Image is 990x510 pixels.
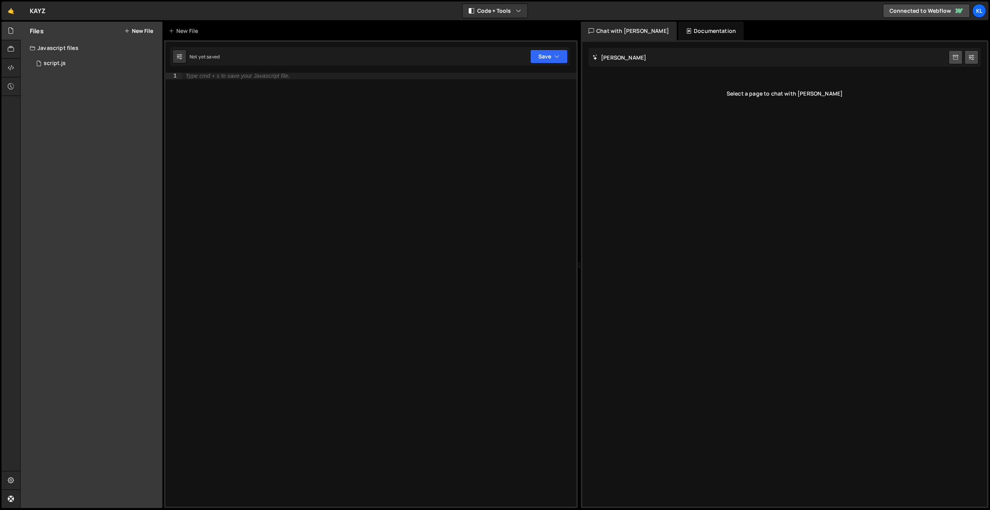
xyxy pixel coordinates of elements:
a: Kl [972,4,986,18]
div: 1 [166,73,182,79]
button: Code + Tools [463,4,527,18]
a: Connected to Webflow [883,4,970,18]
h2: Files [30,27,44,35]
div: Not yet saved [189,53,220,60]
div: Select a page to chat with [PERSON_NAME] [589,78,981,109]
div: script.js [44,60,66,67]
div: New File [169,27,201,35]
a: 🤙 [2,2,20,20]
div: Type cmd + s to save your Javascript file. [186,73,290,79]
div: Chat with [PERSON_NAME] [581,22,677,40]
button: Save [530,50,568,63]
button: New File [124,28,153,34]
h2: [PERSON_NAME] [592,54,646,61]
div: 16462/44579.js [30,56,162,71]
div: Javascript files [20,40,162,56]
div: KAYZ [30,6,46,15]
div: Documentation [678,22,744,40]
